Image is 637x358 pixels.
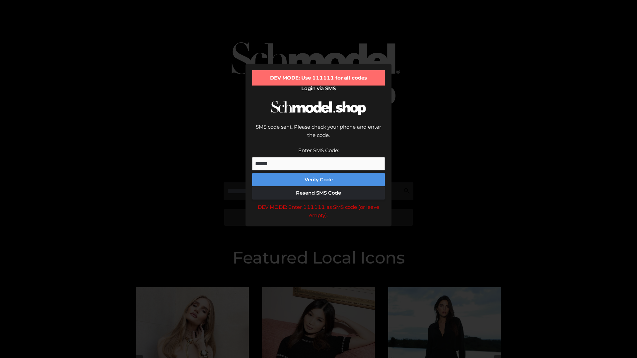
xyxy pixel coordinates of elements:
h2: Login via SMS [252,86,385,91]
div: DEV MODE: Enter 111111 as SMS code (or leave empty). [252,203,385,220]
button: Verify Code [252,173,385,186]
img: Schmodel Logo [269,95,368,121]
div: DEV MODE: Use 111111 for all codes [252,70,385,86]
button: Resend SMS Code [252,186,385,200]
label: Enter SMS Code: [298,147,339,153]
div: SMS code sent. Please check your phone and enter the code. [252,123,385,146]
